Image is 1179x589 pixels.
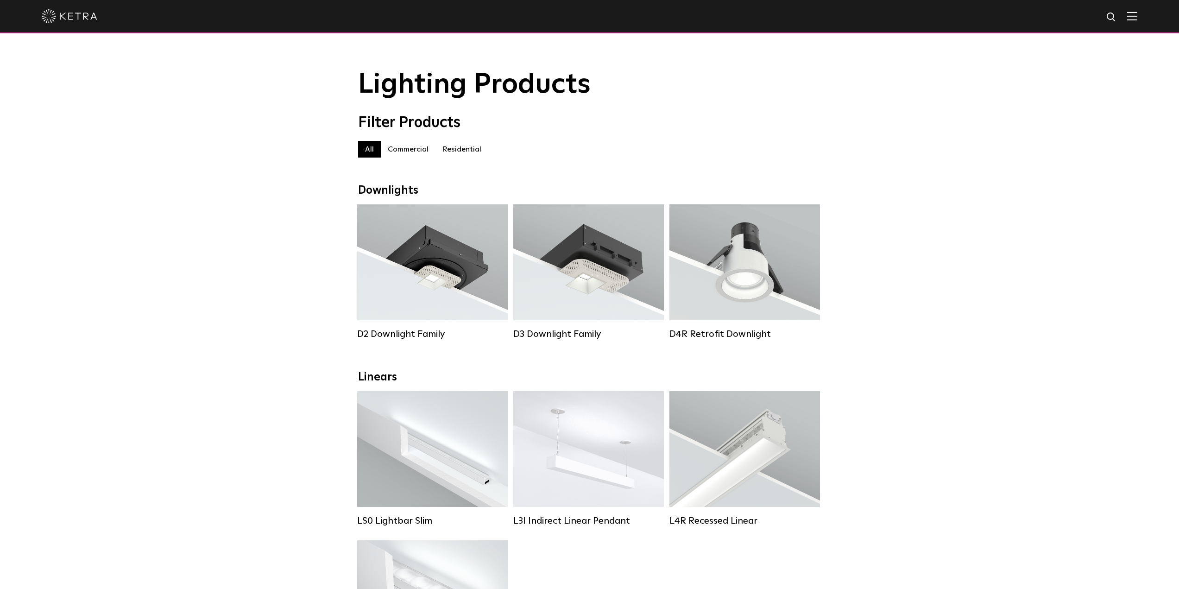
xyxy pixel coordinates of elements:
[358,71,591,99] span: Lighting Products
[357,329,508,340] div: D2 Downlight Family
[357,204,508,340] a: D2 Downlight Family Lumen Output:1200Colors:White / Black / Gloss Black / Silver / Bronze / Silve...
[358,114,821,132] div: Filter Products
[357,515,508,526] div: LS0 Lightbar Slim
[42,9,97,23] img: ketra-logo-2019-white
[358,371,821,384] div: Linears
[1106,12,1117,23] img: search icon
[358,184,821,197] div: Downlights
[358,141,381,158] label: All
[669,329,820,340] div: D4R Retrofit Downlight
[669,391,820,526] a: L4R Recessed Linear Lumen Output:400 / 600 / 800 / 1000Colors:White / BlackControl:Lutron Clear C...
[513,391,664,526] a: L3I Indirect Linear Pendant Lumen Output:400 / 600 / 800 / 1000Housing Colors:White / BlackContro...
[513,515,664,526] div: L3I Indirect Linear Pendant
[513,204,664,340] a: D3 Downlight Family Lumen Output:700 / 900 / 1100Colors:White / Black / Silver / Bronze / Paintab...
[513,329,664,340] div: D3 Downlight Family
[1127,12,1137,20] img: Hamburger%20Nav.svg
[669,515,820,526] div: L4R Recessed Linear
[381,141,435,158] label: Commercial
[357,391,508,526] a: LS0 Lightbar Slim Lumen Output:200 / 350Colors:White / BlackControl:X96 Controller
[435,141,488,158] label: Residential
[669,204,820,340] a: D4R Retrofit Downlight Lumen Output:800Colors:White / BlackBeam Angles:15° / 25° / 40° / 60°Watta...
